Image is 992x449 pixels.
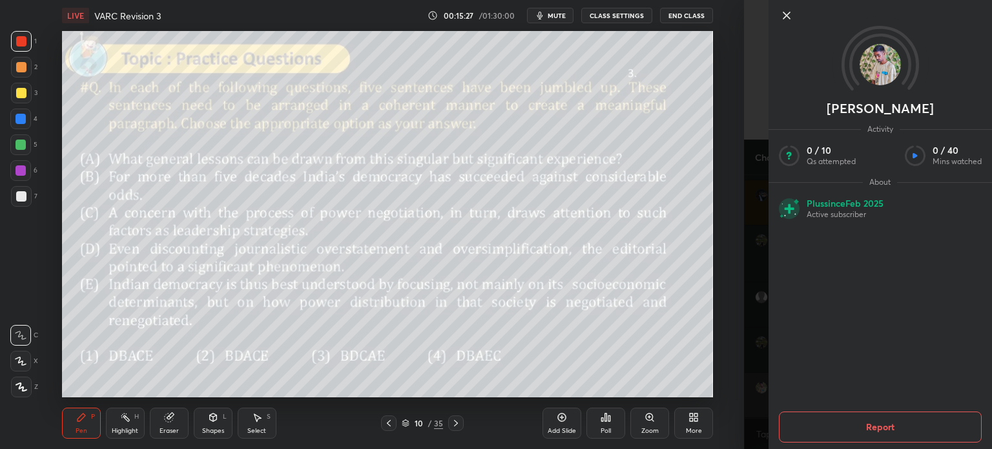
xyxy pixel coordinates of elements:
[112,428,138,434] div: Highlight
[428,419,431,427] div: /
[76,428,87,434] div: Pen
[11,186,37,207] div: 7
[267,413,271,420] div: S
[10,160,37,181] div: 6
[202,428,224,434] div: Shapes
[933,145,982,156] p: 0 / 40
[863,177,897,187] span: About
[807,198,883,209] p: Plus since Feb 2025
[686,428,702,434] div: More
[94,10,161,22] h4: VARC Revision 3
[641,428,659,434] div: Zoom
[412,419,425,427] div: 10
[10,325,38,346] div: C
[11,31,37,52] div: 1
[933,156,982,167] p: Mins watched
[223,413,227,420] div: L
[134,413,139,420] div: H
[434,417,443,429] div: 35
[779,412,982,443] button: Report
[807,209,883,220] p: Active subscriber
[11,377,38,397] div: Z
[10,134,37,155] div: 5
[860,44,901,85] img: 35b1d2c0b9454b739fd6139bb61b6e71.jpg
[660,8,713,23] button: End Class
[11,83,37,103] div: 3
[527,8,573,23] button: mute
[807,145,856,156] p: 0 / 10
[807,156,856,167] p: Qs attempted
[62,8,89,23] div: LIVE
[11,57,37,78] div: 2
[10,109,37,129] div: 4
[247,428,266,434] div: Select
[601,428,611,434] div: Poll
[861,124,900,134] span: Activity
[160,428,179,434] div: Eraser
[581,8,652,23] button: CLASS SETTINGS
[10,351,38,371] div: X
[548,11,566,20] span: mute
[548,428,576,434] div: Add Slide
[827,103,934,114] p: [PERSON_NAME]
[91,413,95,420] div: P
